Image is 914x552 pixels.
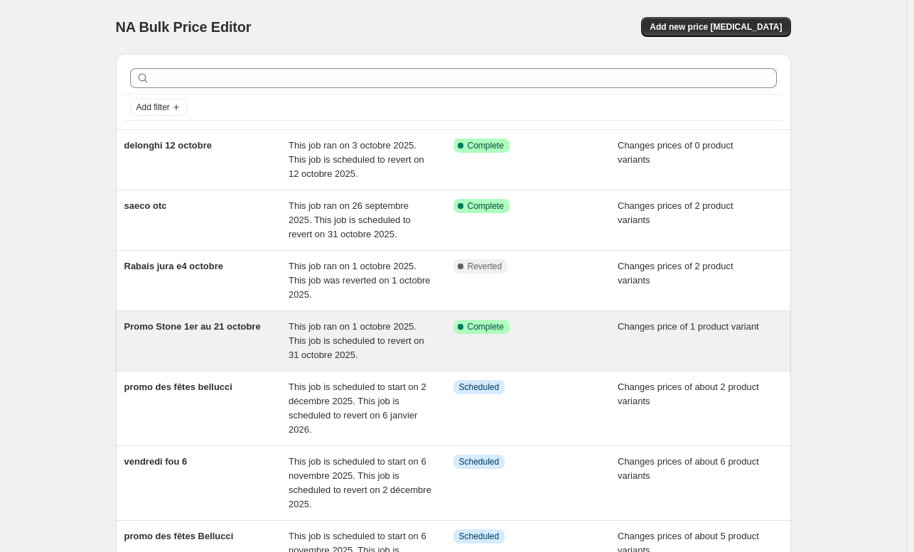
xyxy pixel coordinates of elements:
span: This job is scheduled to start on 2 décembre 2025. This job is scheduled to revert on 6 janvier 2... [289,381,426,435]
span: Scheduled [459,531,500,542]
span: Changes prices of 0 product variants [618,140,733,165]
span: Changes prices of 2 product variants [618,261,733,286]
span: Promo Stone 1er au 21 octobre [124,321,261,332]
span: Reverted [468,261,502,272]
span: This job ran on 1 octobre 2025. This job is scheduled to revert on 31 octobre 2025. [289,321,424,360]
span: saeco otc [124,200,167,211]
span: promo des fêtes bellucci [124,381,232,392]
span: vendredi fou 6 [124,456,188,467]
span: Scheduled [459,381,500,393]
span: Add new price [MEDICAL_DATA] [650,21,782,33]
span: This job ran on 26 septembre 2025. This job is scheduled to revert on 31 octobre 2025. [289,200,411,239]
span: Scheduled [459,456,500,467]
span: Complete [468,200,504,212]
button: Add new price [MEDICAL_DATA] [641,17,790,37]
button: Add filter [130,99,187,116]
span: This job is scheduled to start on 6 novembre 2025. This job is scheduled to revert on 2 décembre ... [289,456,431,509]
span: promo des fêtes Bellucci [124,531,234,541]
span: This job ran on 1 octobre 2025. This job was reverted on 1 octobre 2025. [289,261,430,300]
span: Add filter [136,102,170,113]
span: This job ran on 3 octobre 2025. This job is scheduled to revert on 12 octobre 2025. [289,140,424,179]
span: Changes prices of 2 product variants [618,200,733,225]
span: delonghi 12 octobre [124,140,213,151]
span: Changes prices of about 6 product variants [618,456,759,481]
span: Complete [468,321,504,332]
span: Complete [468,140,504,151]
span: Changes prices of about 2 product variants [618,381,759,406]
span: Changes price of 1 product variant [618,321,759,332]
span: Rabais jura e4 octobre [124,261,223,271]
span: NA Bulk Price Editor [116,19,252,35]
